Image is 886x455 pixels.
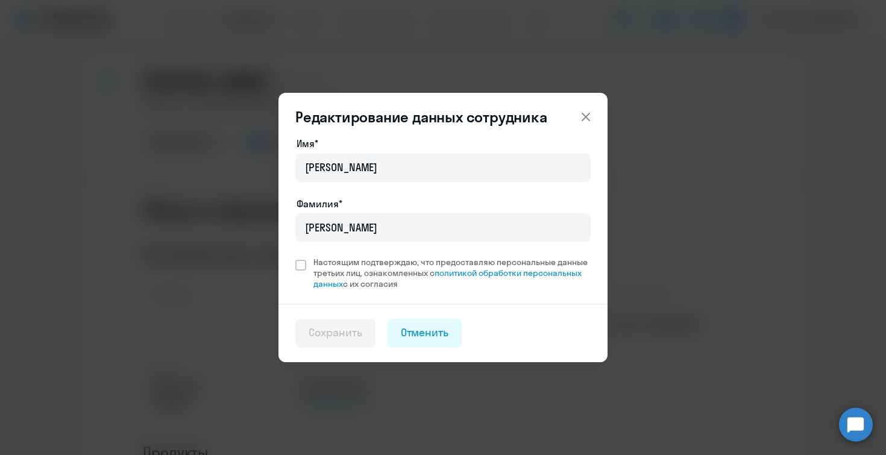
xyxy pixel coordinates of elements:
button: Отменить [388,319,462,348]
span: Настоящим подтверждаю, что предоставляю персональные данные третьих лиц, ознакомленных с с их сог... [313,257,591,289]
a: политикой обработки персональных данных [313,268,582,289]
header: Редактирование данных сотрудника [278,107,608,127]
div: Отменить [401,325,449,340]
button: Сохранить [295,319,375,348]
label: Фамилия* [297,196,342,211]
div: Сохранить [309,325,362,340]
